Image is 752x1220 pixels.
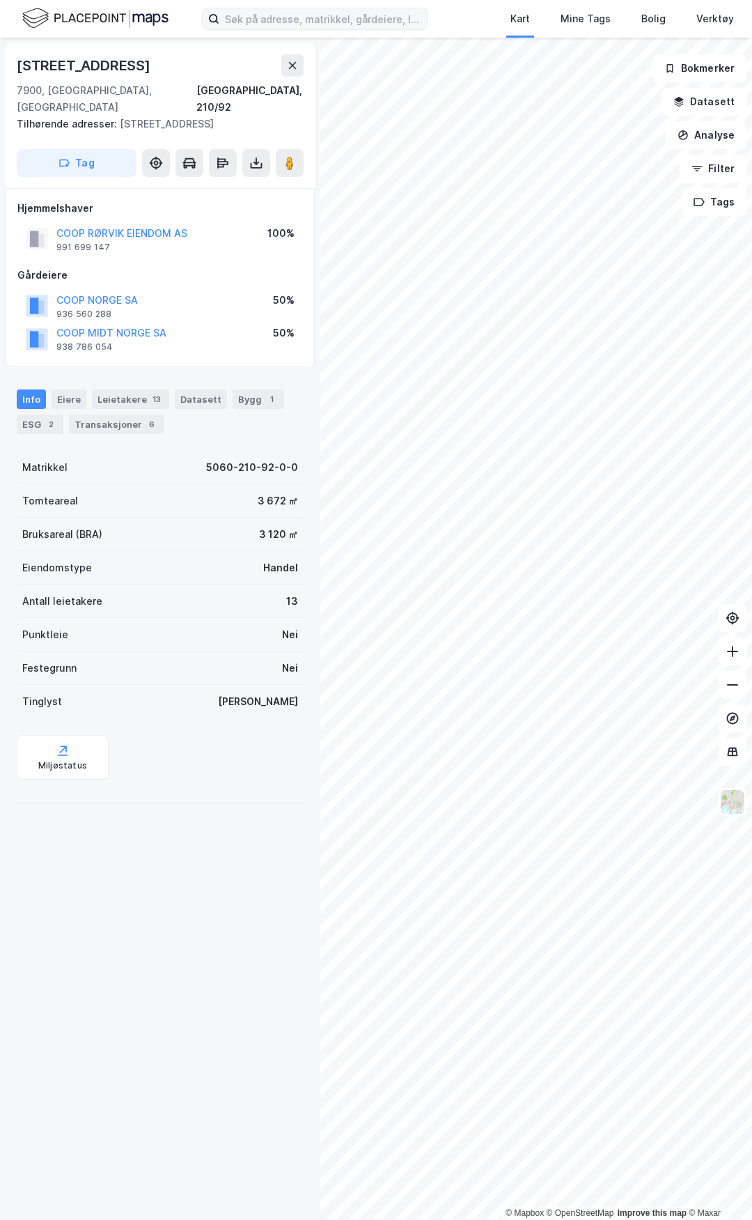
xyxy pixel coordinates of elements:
[17,389,46,409] div: Info
[263,559,298,576] div: Handel
[206,459,298,476] div: 5060-210-92-0-0
[267,225,295,242] div: 100%
[52,389,86,409] div: Eiere
[641,10,666,27] div: Bolig
[510,10,530,27] div: Kart
[17,415,63,434] div: ESG
[56,309,111,320] div: 936 560 288
[218,693,298,710] div: [PERSON_NAME]
[666,121,746,149] button: Analyse
[17,54,153,77] div: [STREET_ADDRESS]
[282,626,298,643] div: Nei
[38,760,87,771] div: Miljøstatus
[69,415,164,434] div: Transaksjoner
[696,10,734,27] div: Verktøy
[22,626,68,643] div: Punktleie
[17,118,120,130] span: Tilhørende adresser:
[719,789,746,815] img: Z
[44,417,58,431] div: 2
[175,389,227,409] div: Datasett
[682,188,746,216] button: Tags
[22,459,68,476] div: Matrikkel
[22,559,92,576] div: Eiendomstype
[258,493,298,509] div: 3 672 ㎡
[22,660,77,677] div: Festegrunn
[265,392,279,406] div: 1
[273,292,295,309] div: 50%
[282,660,298,677] div: Nei
[92,389,169,409] div: Leietakere
[17,116,292,132] div: [STREET_ADDRESS]
[17,82,196,116] div: 7900, [GEOGRAPHIC_DATA], [GEOGRAPHIC_DATA]
[219,8,428,29] input: Søk på adresse, matrikkel, gårdeiere, leietakere eller personer
[661,88,746,116] button: Datasett
[22,526,102,543] div: Bruksareal (BRA)
[547,1208,614,1218] a: OpenStreetMap
[22,693,62,710] div: Tinglyst
[506,1208,544,1218] a: Mapbox
[652,54,746,82] button: Bokmerker
[17,149,136,177] button: Tag
[196,82,304,116] div: [GEOGRAPHIC_DATA], 210/92
[259,526,298,543] div: 3 120 ㎡
[286,593,298,610] div: 13
[233,389,284,409] div: Bygg
[17,200,303,217] div: Hjemmelshaver
[680,155,746,183] button: Filter
[56,242,110,253] div: 991 699 147
[56,341,113,353] div: 938 786 054
[17,267,303,284] div: Gårdeiere
[22,6,169,31] img: logo.f888ab2527a4732fd821a326f86c7f29.svg
[145,417,159,431] div: 6
[22,493,78,509] div: Tomteareal
[618,1208,687,1218] a: Improve this map
[150,392,164,406] div: 13
[682,1153,752,1220] iframe: Chat Widget
[22,593,102,610] div: Antall leietakere
[273,325,295,341] div: 50%
[561,10,611,27] div: Mine Tags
